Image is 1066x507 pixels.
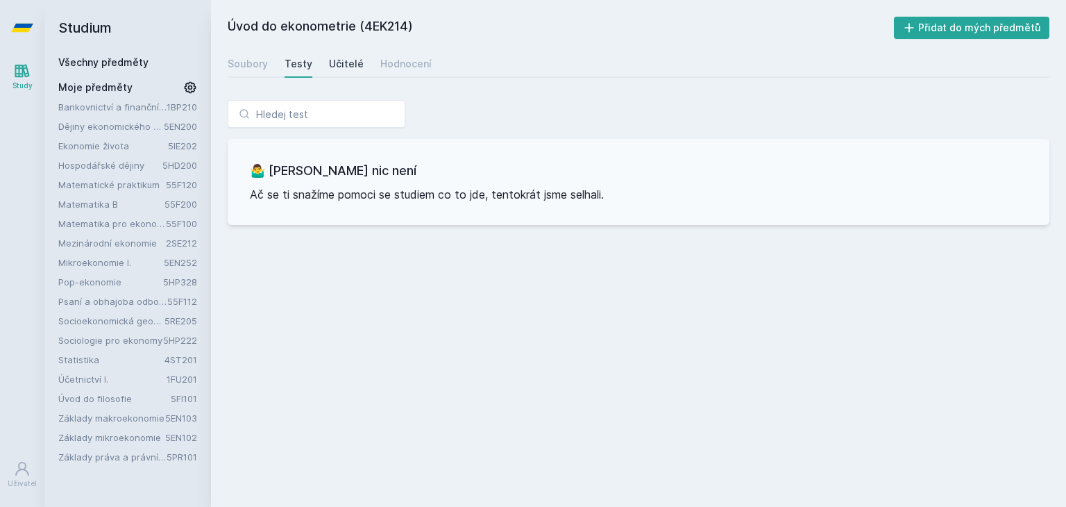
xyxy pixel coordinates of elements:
a: Statistika [58,353,164,367]
a: Mikroekonomie I. [58,256,164,269]
a: Sociologie pro ekonomy [58,333,163,347]
div: Uživatel [8,479,37,489]
a: 5EN102 [165,432,197,443]
div: Study [12,81,33,91]
h3: 🤷‍♂️ [PERSON_NAME] nic není [250,161,1027,181]
a: Dějiny ekonomického myšlení [58,119,164,133]
a: 5EN200 [164,121,197,132]
div: Hodnocení [380,57,432,71]
a: Soubory [228,50,268,78]
a: 55F100 [166,218,197,229]
a: 2SE212 [166,238,197,249]
a: Matematika pro ekonomy (Matematika A) [58,217,166,231]
a: 4ST201 [164,354,197,365]
a: 55F200 [164,199,197,210]
a: Ekonomie života [58,139,168,153]
a: Matematické praktikum [58,178,166,192]
a: Bankovnictví a finanční instituce [58,100,167,114]
a: 5EN252 [164,257,197,268]
a: Study [3,56,42,98]
a: 5IE202 [168,140,197,151]
h2: Úvod do ekonometrie (4EK214) [228,17,894,39]
a: Matematika B [58,197,164,211]
a: 55F112 [167,296,197,307]
a: 5EN103 [165,413,197,424]
div: Testy [285,57,312,71]
a: Uživatel [3,454,42,496]
a: Mezinárodní ekonomie [58,236,166,250]
a: Hodnocení [380,50,432,78]
a: Úvod do filosofie [58,392,171,406]
div: Soubory [228,57,268,71]
a: 5HP328 [163,276,197,288]
a: 5HP222 [163,335,197,346]
a: Základy práva a právní nauky [58,450,167,464]
button: Přidat do mých předmětů [894,17,1050,39]
p: Ač se ti snažíme pomoci se studiem co to jde, tentokrát jsme selhali. [250,186,1027,203]
a: 5HD200 [162,160,197,171]
a: Všechny předměty [58,56,149,68]
a: 1FU201 [167,374,197,385]
a: 5FI101 [171,393,197,404]
a: 5PR101 [167,451,197,463]
a: Socioekonomická geografie [58,314,164,328]
a: Učitelé [329,50,364,78]
a: Psaní a obhajoba odborné práce [58,294,167,308]
div: Učitelé [329,57,364,71]
span: Moje předměty [58,81,133,94]
a: 5RE205 [164,315,197,326]
input: Hledej test [228,100,405,128]
a: Pop-ekonomie [58,275,163,289]
a: Základy mikroekonomie [58,431,165,444]
a: 55F120 [166,179,197,190]
a: Hospodářské dějiny [58,158,162,172]
a: Testy [285,50,312,78]
a: Účetnictví I. [58,372,167,386]
a: 1BP210 [167,101,197,113]
a: Základy makroekonomie [58,411,165,425]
